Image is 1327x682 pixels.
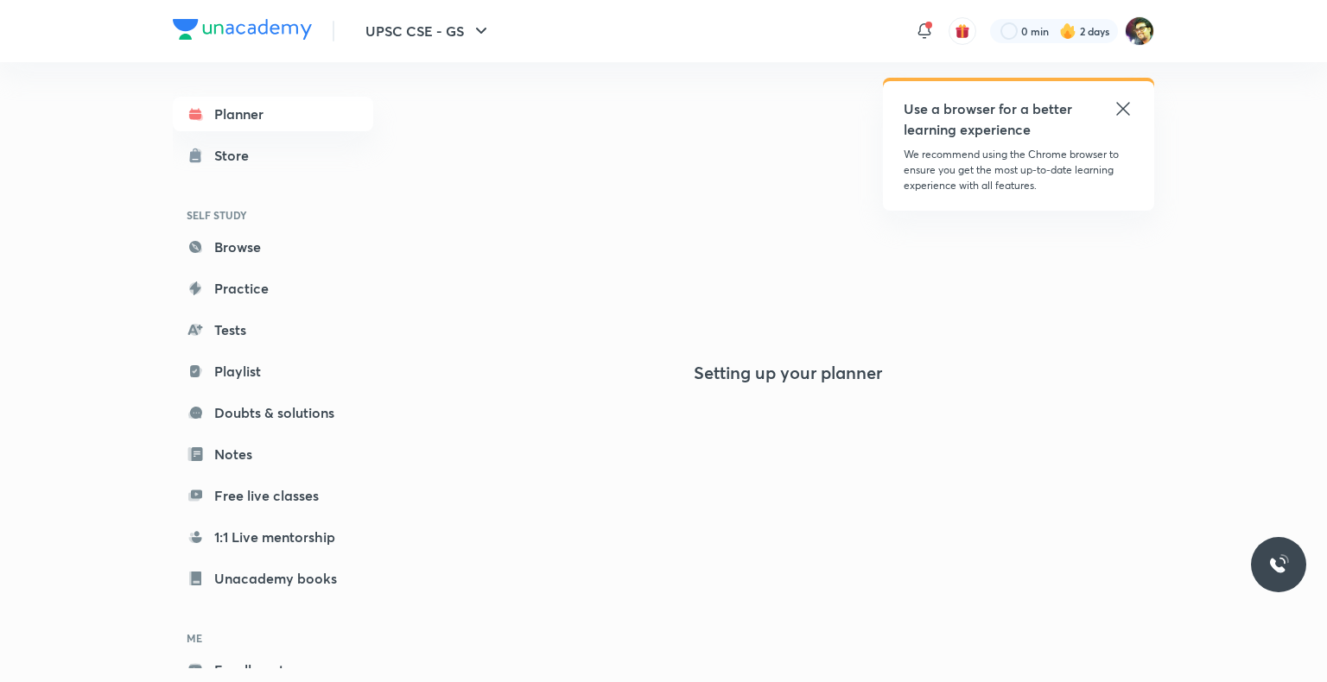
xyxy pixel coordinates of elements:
a: Store [173,138,373,173]
a: Playlist [173,354,373,388]
img: Mukesh Kumar Shahi [1125,16,1154,46]
p: We recommend using the Chrome browser to ensure you get the most up-to-date learning experience w... [904,147,1133,193]
button: UPSC CSE - GS [355,14,502,48]
a: Tests [173,313,373,347]
img: ttu [1268,554,1289,575]
h4: Setting up your planner [694,363,882,383]
img: avatar [955,23,970,39]
a: Free live classes [173,478,373,513]
button: avatar [949,17,976,45]
a: Browse [173,230,373,264]
a: Doubts & solutions [173,395,373,430]
div: Store [214,145,259,166]
a: Company Logo [173,19,312,44]
img: streak [1059,22,1076,40]
a: Unacademy books [173,561,373,596]
h5: Use a browser for a better learning experience [904,98,1076,140]
a: Planner [173,97,373,131]
a: Notes [173,437,373,471]
img: Company Logo [173,19,312,40]
h6: ME [173,623,373,653]
h6: SELF STUDY [173,200,373,230]
a: 1:1 Live mentorship [173,520,373,554]
a: Practice [173,271,373,306]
